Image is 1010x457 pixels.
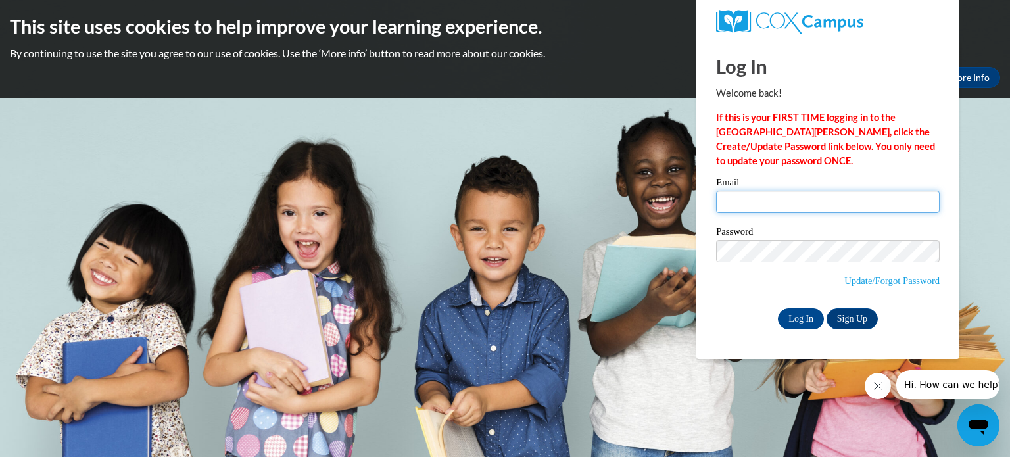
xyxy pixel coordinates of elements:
[778,308,824,329] input: Log In
[844,276,940,286] a: Update/Forgot Password
[865,373,891,399] iframe: Close message
[716,227,940,240] label: Password
[716,112,935,166] strong: If this is your FIRST TIME logging in to the [GEOGRAPHIC_DATA][PERSON_NAME], click the Create/Upd...
[8,9,107,20] span: Hi. How can we help?
[827,308,878,329] a: Sign Up
[716,10,940,34] a: COX Campus
[938,67,1000,88] a: More Info
[10,13,1000,39] h2: This site uses cookies to help improve your learning experience.
[716,10,863,34] img: COX Campus
[716,53,940,80] h1: Log In
[716,178,940,191] label: Email
[10,46,1000,60] p: By continuing to use the site you agree to our use of cookies. Use the ‘More info’ button to read...
[957,404,999,446] iframe: Button to launch messaging window
[716,86,940,101] p: Welcome back!
[896,370,999,399] iframe: Message from company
